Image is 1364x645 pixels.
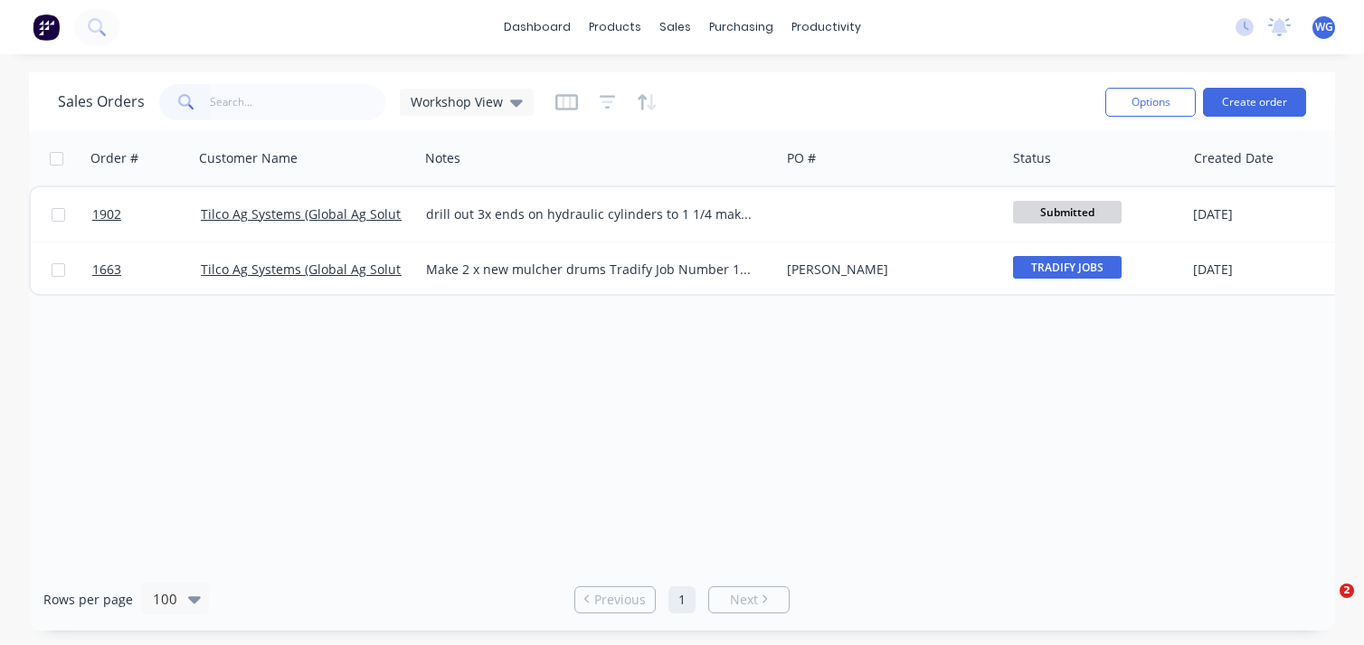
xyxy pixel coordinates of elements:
[668,586,696,613] a: Page 1 is your current page
[199,149,298,167] div: Customer Name
[782,14,870,41] div: productivity
[1340,583,1354,598] span: 2
[92,261,121,279] span: 1663
[1193,261,1328,279] div: [DATE]
[495,14,580,41] a: dashboard
[43,591,133,609] span: Rows per page
[650,14,700,41] div: sales
[33,14,60,41] img: Factory
[90,149,138,167] div: Order #
[700,14,782,41] div: purchasing
[1193,205,1328,223] div: [DATE]
[425,149,460,167] div: Notes
[787,261,988,279] div: [PERSON_NAME]
[426,205,755,223] div: drill out 3x ends on hydraulic cylinders to 1 1/4 make washes to weld on ends of rod at [GEOGRAPH...
[201,261,474,278] a: Tilco Ag Systems (Global Ag Solutions Pty Ltd)
[1315,19,1333,35] span: WG
[210,84,386,120] input: Search...
[787,149,816,167] div: PO #
[594,591,646,609] span: Previous
[1013,201,1122,223] span: Submitted
[1013,149,1051,167] div: Status
[92,205,121,223] span: 1902
[92,242,201,297] a: 1663
[92,187,201,242] a: 1902
[1105,88,1196,117] button: Options
[1194,149,1274,167] div: Created Date
[201,205,474,223] a: Tilco Ag Systems (Global Ag Solutions Pty Ltd)
[1203,88,1306,117] button: Create order
[730,591,758,609] span: Next
[567,586,797,613] ul: Pagination
[426,261,755,279] div: Make 2 x new mulcher drums Tradify Job Number 1317
[1302,583,1346,627] iframe: Intercom live chat
[580,14,650,41] div: products
[709,591,789,609] a: Next page
[58,93,145,110] h1: Sales Orders
[575,591,655,609] a: Previous page
[1013,256,1122,279] span: TRADIFY JOBS
[411,92,503,111] span: Workshop View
